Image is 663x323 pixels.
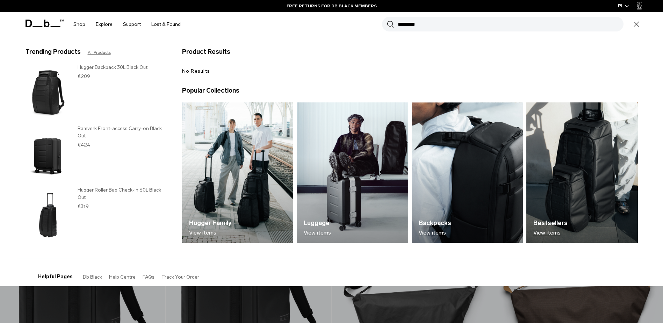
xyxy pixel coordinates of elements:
[526,102,638,243] img: Db
[26,186,168,244] a: Hugger Roller Bag Check-in 60L Black Out Hugger Roller Bag Check-in 60L Black Out €319
[287,3,377,9] a: FREE RETURNS FOR DB BLACK MEMBERS
[419,230,451,236] p: View items
[189,230,231,236] p: View items
[96,12,113,37] a: Explore
[189,218,231,228] h3: Hugger Family
[526,102,638,243] a: Db Bestsellers View items
[78,142,90,148] span: €424
[73,12,85,37] a: Shop
[151,12,181,37] a: Lost & Found
[182,102,294,243] a: Db Hugger Family View items
[182,86,239,95] h3: Popular Collections
[109,274,136,280] a: Help Centre
[419,218,451,228] h3: Backpacks
[78,73,90,79] span: €209
[78,186,168,201] h3: Hugger Roller Bag Check-in 60L Black Out
[123,12,141,37] a: Support
[182,102,294,243] img: Db
[38,273,72,280] h3: Helpful Pages
[88,49,111,56] a: All Products
[304,230,331,236] p: View items
[26,64,71,121] img: Hugger Backpack 30L Black Out
[78,125,168,139] h3: Ramverk Front-access Carry-on Black Out
[182,68,210,74] span: No Results
[533,230,568,236] p: View items
[161,274,199,280] a: Track Your Order
[182,47,410,57] h3: Product Results
[26,125,168,182] a: Ramverk Front-access Carry-on Black Out Ramverk Front-access Carry-on Black Out €424
[297,102,408,243] a: Db Luggage View items
[533,218,568,228] h3: Bestsellers
[143,274,154,280] a: FAQs
[78,64,168,71] h3: Hugger Backpack 30L Black Out
[297,102,408,243] img: Db
[26,186,71,244] img: Hugger Roller Bag Check-in 60L Black Out
[83,274,102,280] a: Db Black
[26,47,81,57] h3: Trending Products
[78,203,89,209] span: €319
[412,102,523,243] img: Db
[304,218,331,228] h3: Luggage
[412,102,523,243] a: Db Backpacks View items
[26,64,168,121] a: Hugger Backpack 30L Black Out Hugger Backpack 30L Black Out €209
[68,12,186,37] nav: Main Navigation
[26,125,71,182] img: Ramverk Front-access Carry-on Black Out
